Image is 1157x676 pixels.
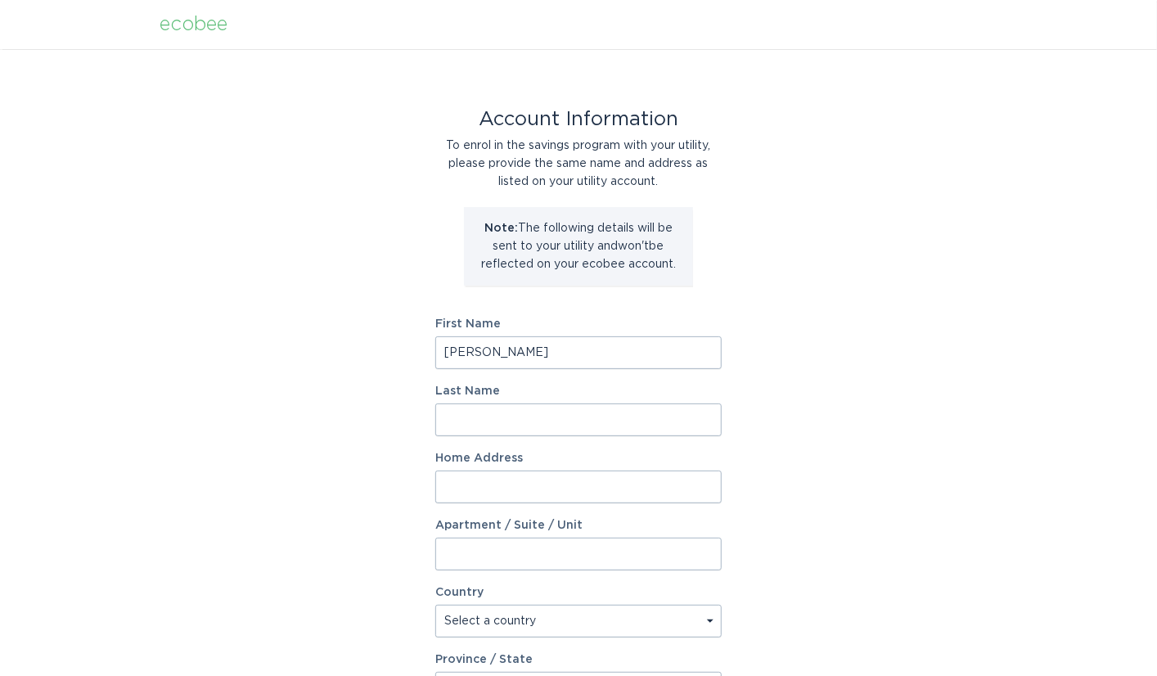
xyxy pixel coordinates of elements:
div: Account Information [435,110,722,128]
label: Country [435,587,484,598]
div: To enrol in the savings program with your utility, please provide the same name and address as li... [435,137,722,191]
label: Province / State [435,654,533,665]
div: ecobee [160,16,227,34]
p: The following details will be sent to your utility and won't be reflected on your ecobee account. [476,219,681,273]
label: Home Address [435,453,722,464]
label: Last Name [435,385,722,397]
label: First Name [435,318,722,330]
strong: Note: [484,223,518,234]
label: Apartment / Suite / Unit [435,520,722,531]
